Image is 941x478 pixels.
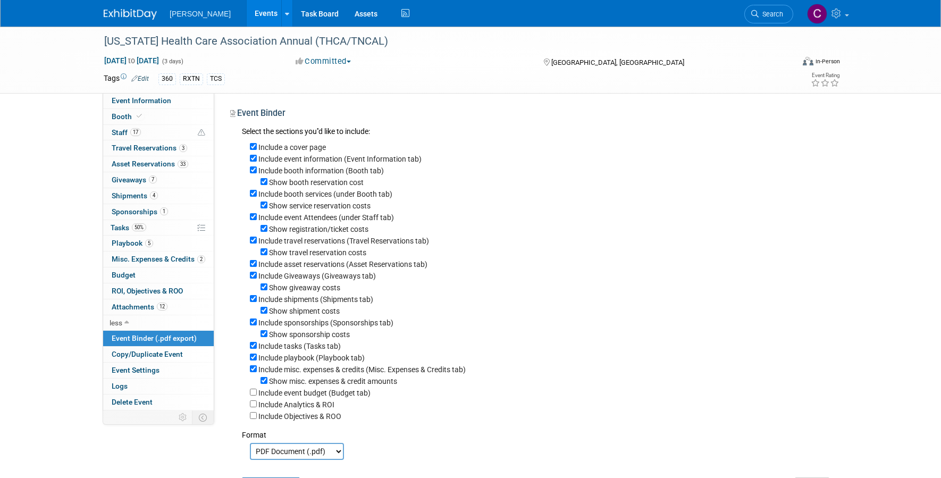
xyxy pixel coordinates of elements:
[103,315,214,331] a: less
[242,422,829,440] div: Format
[112,382,128,390] span: Logs
[157,303,167,311] span: 12
[197,255,205,263] span: 2
[103,299,214,315] a: Attachments12
[759,10,783,18] span: Search
[103,220,214,236] a: Tasks50%
[170,10,231,18] span: [PERSON_NAME]
[258,237,429,245] label: Include travel reservations (Travel Reservations tab)
[258,260,427,269] label: Include asset reservations (Asset Reservations tab)
[103,172,214,188] a: Giveaways7
[207,73,225,85] div: TCS
[258,272,376,280] label: Include Giveaways (Giveaways tab)
[103,379,214,394] a: Logs
[811,73,839,78] div: Event Rating
[258,295,373,304] label: Include shipments (Shipments tab)
[112,287,183,295] span: ROI, Objectives & ROO
[258,389,371,397] label: Include event budget (Budget tab)
[103,267,214,283] a: Budget
[258,318,393,327] label: Include sponsorships (Sponsorships tab)
[131,75,149,82] a: Edit
[127,56,137,65] span: to
[269,202,371,210] label: Show service reservation costs
[258,365,466,374] label: Include misc. expenses & credits (Misc. Expenses & Credits tab)
[258,342,341,350] label: Include tasks (Tasks tab)
[103,204,214,220] a: Sponsorships1
[103,363,214,378] a: Event Settings
[198,128,205,138] span: Potential Scheduling Conflict -- at least one attendee is tagged in another overlapping event.
[103,188,214,204] a: Shipments4
[112,255,205,263] span: Misc. Expenses & Credits
[730,55,840,71] div: Event Format
[112,96,171,105] span: Event Information
[149,175,157,183] span: 7
[160,207,168,215] span: 1
[103,140,214,156] a: Travel Reservations3
[258,354,365,362] label: Include playbook (Playbook tab)
[112,303,167,311] span: Attachments
[178,160,188,168] span: 33
[258,155,422,163] label: Include event information (Event Information tab)
[269,248,366,257] label: Show travel reservation costs
[112,239,153,247] span: Playbook
[258,166,384,175] label: Include booth information (Booth tab)
[112,144,187,152] span: Travel Reservations
[258,400,334,409] label: Include Analytics & ROI
[292,56,355,67] button: Committed
[103,395,214,410] a: Delete Event
[104,9,157,20] img: ExhibitDay
[111,223,146,232] span: Tasks
[258,412,341,421] label: Include Objectives & ROO
[112,112,144,121] span: Booth
[112,366,159,374] span: Event Settings
[269,307,340,315] label: Show shipment costs
[103,156,214,172] a: Asset Reservations33
[815,57,840,65] div: In-Person
[137,113,142,119] i: Booth reservation complete
[179,144,187,152] span: 3
[132,223,146,231] span: 50%
[145,239,153,247] span: 5
[103,283,214,299] a: ROI, Objectives & ROO
[112,160,188,168] span: Asset Reservations
[161,58,183,65] span: (3 days)
[112,350,183,358] span: Copy/Duplicate Event
[112,207,168,216] span: Sponsorships
[112,191,158,200] span: Shipments
[103,251,214,267] a: Misc. Expenses & Credits2
[269,178,364,187] label: Show booth reservation cost
[744,5,793,23] a: Search
[258,143,326,152] label: Include a cover page
[269,330,350,339] label: Show sponsorship costs
[104,56,159,65] span: [DATE] [DATE]
[180,73,203,85] div: RXTN
[242,126,829,138] div: Select the sections you''d like to include:
[103,347,214,362] a: Copy/Duplicate Event
[130,128,141,136] span: 17
[103,93,214,108] a: Event Information
[112,334,197,342] span: Event Binder (.pdf export)
[803,57,813,65] img: Format-Inperson.png
[103,331,214,346] a: Event Binder (.pdf export)
[103,236,214,251] a: Playbook5
[150,191,158,199] span: 4
[258,190,392,198] label: Include booth services (under Booth tab)
[100,32,777,51] div: [US_STATE] Health Care Association Annual (THCA/TNCAL)
[103,109,214,124] a: Booth
[258,213,394,222] label: Include event Attendees (under Staff tab)
[551,58,684,66] span: [GEOGRAPHIC_DATA], [GEOGRAPHIC_DATA]
[112,271,136,279] span: Budget
[110,318,122,327] span: less
[269,283,340,292] label: Show giveaway costs
[103,125,214,140] a: Staff17
[104,73,149,85] td: Tags
[192,410,214,424] td: Toggle Event Tabs
[269,377,397,385] label: Show misc. expenses & credit amounts
[158,73,176,85] div: 360
[112,128,141,137] span: Staff
[112,398,153,406] span: Delete Event
[174,410,192,424] td: Personalize Event Tab Strip
[112,175,157,184] span: Giveaways
[269,225,368,233] label: Show registration/ticket costs
[807,4,827,24] img: Cushing Phillips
